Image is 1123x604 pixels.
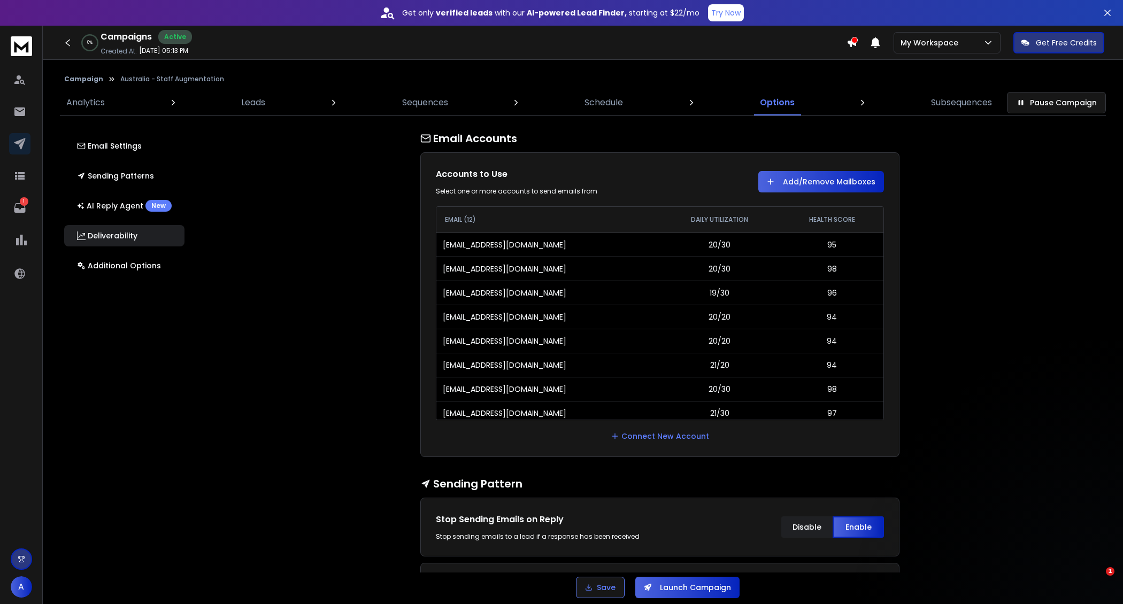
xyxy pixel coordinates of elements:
[158,30,192,44] div: Active
[780,281,883,305] td: 96
[760,96,795,109] p: Options
[139,47,188,55] p: [DATE] 05:13 PM
[708,4,744,21] button: Try Now
[11,576,32,598] button: A
[780,305,883,329] td: 94
[11,36,32,56] img: logo
[659,401,780,425] td: 21/30
[659,329,780,353] td: 20/20
[436,532,649,541] div: Stop sending emails to a lead if a response has been received
[925,90,998,115] a: Subsequences
[584,96,623,109] p: Schedule
[1013,32,1104,53] button: Get Free Credits
[402,96,448,109] p: Sequences
[235,90,272,115] a: Leads
[64,255,184,276] button: Additional Options
[120,75,224,83] p: Australia - Staff Augmentation
[101,47,137,56] p: Created At:
[1084,567,1110,593] iframe: Intercom live chat
[1106,567,1114,576] span: 1
[635,577,740,598] button: Launch Campaign
[659,305,780,329] td: 20/20
[443,384,566,394] p: [EMAIL_ADDRESS][DOMAIN_NAME]
[396,90,455,115] a: Sequences
[64,165,184,187] button: Sending Patterns
[711,7,741,18] p: Try Now
[443,360,566,370] p: [EMAIL_ADDRESS][DOMAIN_NAME]
[64,135,184,157] button: Email Settings
[64,225,184,246] button: Deliverability
[758,171,884,192] button: Add/Remove Mailboxes
[145,200,172,212] div: New
[20,197,28,206] p: 1
[833,516,884,538] button: Enable
[436,187,649,196] div: Select one or more accounts to send emails from
[64,75,103,83] button: Campaign
[780,401,883,425] td: 97
[77,260,161,271] p: Additional Options
[780,207,883,233] th: HEALTH SCORE
[77,200,172,212] p: AI Reply Agent
[527,7,627,18] strong: AI-powered Lead Finder,
[659,377,780,401] td: 20/30
[241,96,265,109] p: Leads
[659,353,780,377] td: 21/20
[780,329,883,353] td: 94
[781,516,833,538] button: Disable
[443,312,566,322] p: [EMAIL_ADDRESS][DOMAIN_NAME]
[443,408,566,419] p: [EMAIL_ADDRESS][DOMAIN_NAME]
[1036,37,1097,48] p: Get Free Credits
[659,207,780,233] th: DAILY UTILIZATION
[576,577,625,598] button: Save
[780,377,883,401] td: 98
[578,90,629,115] a: Schedule
[753,90,801,115] a: Options
[436,168,649,181] h1: Accounts to Use
[77,141,142,151] p: Email Settings
[443,239,566,250] p: [EMAIL_ADDRESS][DOMAIN_NAME]
[659,257,780,281] td: 20/30
[420,131,899,146] h1: Email Accounts
[780,353,883,377] td: 94
[780,233,883,257] td: 95
[1007,92,1106,113] button: Pause Campaign
[9,197,30,219] a: 1
[443,264,566,274] p: [EMAIL_ADDRESS][DOMAIN_NAME]
[87,40,93,46] p: 0 %
[659,281,780,305] td: 19/30
[420,476,899,491] h1: Sending Pattern
[77,230,137,241] p: Deliverability
[101,30,152,43] h1: Campaigns
[780,257,883,281] td: 98
[659,233,780,257] td: 20/30
[611,431,709,442] a: Connect New Account
[443,336,566,346] p: [EMAIL_ADDRESS][DOMAIN_NAME]
[436,207,659,233] th: EMAIL (12)
[402,7,699,18] p: Get only with our starting at $22/mo
[901,37,963,48] p: My Workspace
[443,288,566,298] p: [EMAIL_ADDRESS][DOMAIN_NAME]
[64,195,184,216] button: AI Reply AgentNew
[66,96,105,109] p: Analytics
[436,513,649,526] h1: Stop Sending Emails on Reply
[436,7,493,18] strong: verified leads
[931,96,992,109] p: Subsequences
[77,171,154,181] p: Sending Patterns
[60,90,111,115] a: Analytics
